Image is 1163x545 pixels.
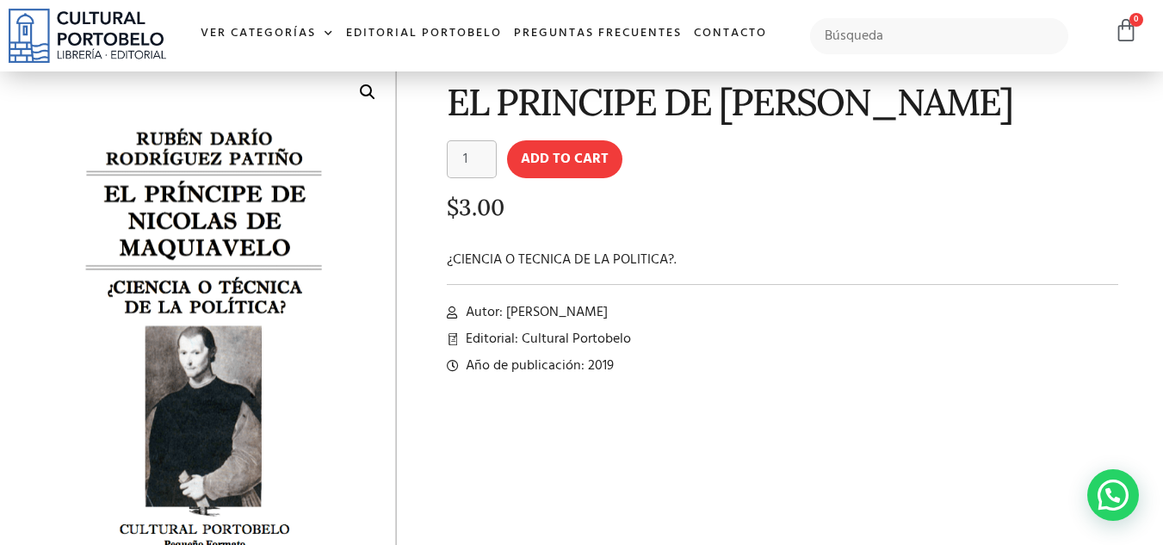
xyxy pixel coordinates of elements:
p: ¿CIENCIA O TECNICA DE LA POLITICA?. [447,250,1119,270]
a: Ver Categorías [195,15,340,53]
a: Contacto [688,15,773,53]
a: 0 [1114,18,1138,43]
span: 0 [1129,13,1143,27]
a: Editorial Portobelo [340,15,508,53]
a: 🔍 [352,77,383,108]
span: Autor: [PERSON_NAME] [461,302,608,323]
button: Add to cart [507,140,622,178]
input: Product quantity [447,140,497,178]
div: Contactar por WhatsApp [1087,469,1139,521]
input: Búsqueda [810,18,1069,54]
span: $ [447,193,459,221]
span: Editorial: Cultural Portobelo [461,329,631,350]
h1: EL PRINCIPE DE [PERSON_NAME] [447,82,1119,122]
a: Preguntas frecuentes [508,15,688,53]
bdi: 3.00 [447,193,504,221]
span: Año de publicación: 2019 [461,356,614,376]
